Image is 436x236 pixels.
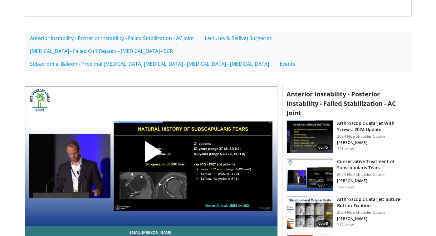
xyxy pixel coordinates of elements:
a: 03:11 Conservative Treatment of Subscapularis Tears 2024 Nice Shoulder Course [PERSON_NAME] 194 v... [287,158,407,192]
span: 05:45 [316,144,331,151]
p: 194 views [337,185,355,190]
span: 05:38 [316,220,331,227]
p: 2024 Nice Shoulder Course [337,172,407,177]
p: 2024 Nice Shoulder Course [337,134,407,139]
a: Events [274,57,301,70]
p: 321 views [337,146,355,151]
p: [PERSON_NAME] [337,216,407,221]
h3: Conservative Treatment of Subscapularis Tears [337,158,407,171]
p: 317 views [337,223,355,228]
h3: Arthroscopic Latarjet: Suture-Button Fixation [337,196,407,209]
span: Anterior Instability - Posterior Instability - Failed Stabilization - AC Joint [287,90,396,117]
img: f5d15ebf-9eea-4360-87a2-b15da6ee0df2.150x105_q85_crop-smart_upscale.jpg [287,197,333,229]
span: 03:11 [316,182,331,188]
a: 05:38 Arthroscopic Latarjet: Suture-Button Fixation 2024 Nice Shoulder Course [PERSON_NAME] 317 v... [287,196,407,229]
a: Lectures & Re(live) Surgeries [199,32,277,45]
a: 05:45 Arthroscopic Latarjet With Screws: 2024 Update 2024 Nice Shoulder Course [PERSON_NAME] 321 ... [287,120,407,153]
img: 529c9646-c047-46ae-b1fa-5b3d2b99f489.150x105_q85_crop-smart_upscale.jpg [287,159,333,191]
video-js: Video Player [25,83,278,226]
a: Anterior Instability - Posterior Instability - Failed Stabilization - AC Joint [25,32,199,45]
button: Play Video [95,124,207,185]
p: 2024 Nice Shoulder Course [337,210,407,215]
img: 0da00311-4986-42b4-a6ea-163e6e57e3ba.150x105_q85_crop-smart_upscale.jpg [287,121,333,153]
a: [MEDICAL_DATA] - Failed Cuff Repairs - [MEDICAL_DATA] - SCR [25,44,178,58]
a: Subacromial Baloon - Proximal [MEDICAL_DATA] [MEDICAL_DATA] - [MEDICAL_DATA] - [MEDICAL_DATA] [25,57,274,70]
h3: Arthroscopic Latarjet With Screws: 2024 Update [337,120,407,133]
p: [PERSON_NAME] [337,178,407,183]
p: [PERSON_NAME] [337,140,407,145]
